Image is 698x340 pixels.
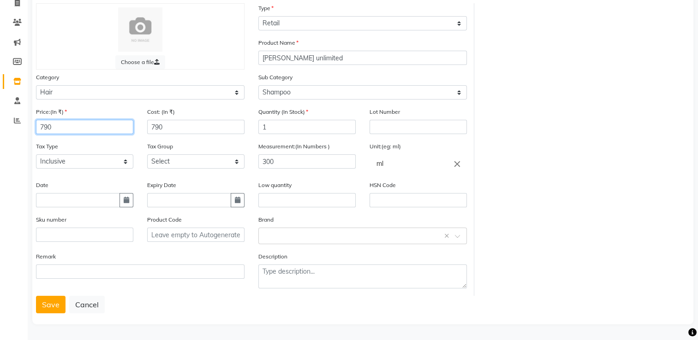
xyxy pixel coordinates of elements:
[115,55,165,69] label: Choose a file
[36,142,58,151] label: Tax Type
[147,142,173,151] label: Tax Group
[258,181,292,189] label: Low quantity
[452,158,462,169] i: Close
[370,108,400,116] label: Lot Number
[258,216,274,224] label: Brand
[69,296,105,313] button: Cancel
[36,252,56,261] label: Remark
[258,73,292,82] label: Sub Category
[147,181,176,189] label: Expiry Date
[258,39,298,47] label: Product Name
[258,252,287,261] label: Description
[36,216,66,224] label: Sku number
[444,231,452,241] span: Clear all
[36,181,48,189] label: Date
[370,142,401,151] label: Unit:(eg: ml)
[36,108,67,116] label: Price:(In ₹)
[36,73,59,82] label: Category
[147,228,245,242] input: Leave empty to Autogenerate
[258,4,274,12] label: Type
[370,181,396,189] label: HSN Code
[118,7,162,52] img: Cinque Terre
[258,108,308,116] label: Quantity (In Stock)
[36,296,66,313] button: Save
[258,142,330,151] label: Measurement:(In Numbers )
[147,216,182,224] label: Product Code
[147,108,175,116] label: Cost: (In ₹)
